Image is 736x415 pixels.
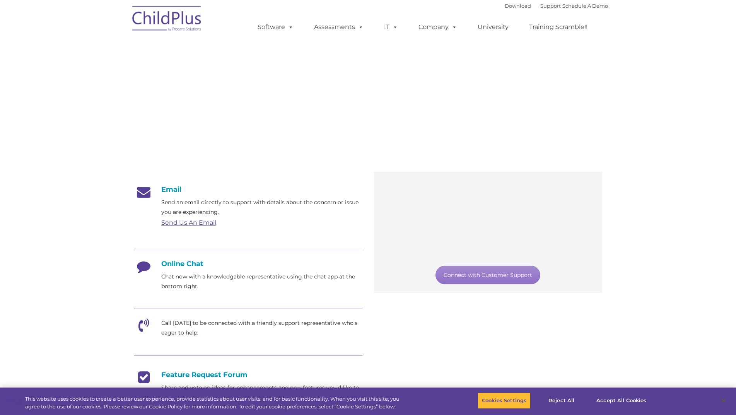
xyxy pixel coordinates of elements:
[715,392,732,409] button: Close
[505,3,531,9] a: Download
[134,88,573,95] span: We offer many convenient ways to contact our amazing Customer Support representatives, including ...
[161,272,362,291] p: Chat now with a knowledgable representative using the chat app at the bottom right.
[478,393,531,409] button: Cookies Settings
[592,393,651,409] button: Accept All Cookies
[376,19,406,35] a: IT
[134,56,323,79] span: Customer Support
[134,88,214,95] strong: Need help with ChildPlus?
[562,3,608,9] a: Schedule A Demo
[521,19,595,35] a: Training Scramble!!
[179,110,261,121] h4: Hours
[161,383,362,412] p: Share and vote on ideas for enhancements and new features you’d like to see added to ChildPlus. Y...
[470,19,516,35] a: University
[161,318,362,338] p: Call [DATE] to be connected with a friendly support representative who's eager to help.
[161,198,362,217] p: Send an email directly to support with details about the concern or issue you are experiencing.
[388,206,589,252] p: Through our secure support tool, we’ll connect to your computer and solve your issues for you! To...
[25,395,405,410] div: This website uses cookies to create a better user experience, provide statistics about user visit...
[134,185,362,194] h4: Email
[179,121,261,158] p: 8:30 a.m. to 6:30 p.m. ET 8:30 a.m. to 5:30 p.m. ET
[435,266,540,284] a: Connect with Customer Support
[179,140,201,147] strong: [DATE]:
[250,19,301,35] a: Software
[505,3,608,9] font: |
[388,196,526,205] span: Need live support? We’re here to help!
[179,121,227,129] strong: [DATE] – [DATE]:
[128,0,206,39] img: ChildPlus by Procare Solutions
[134,371,362,379] h4: Feature Request Forum
[161,219,216,226] a: Send Us An Email
[540,3,561,9] a: Support
[411,19,465,35] a: Company
[306,19,371,35] a: Assessments
[134,260,362,268] h4: Online Chat
[537,393,586,409] button: Reject All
